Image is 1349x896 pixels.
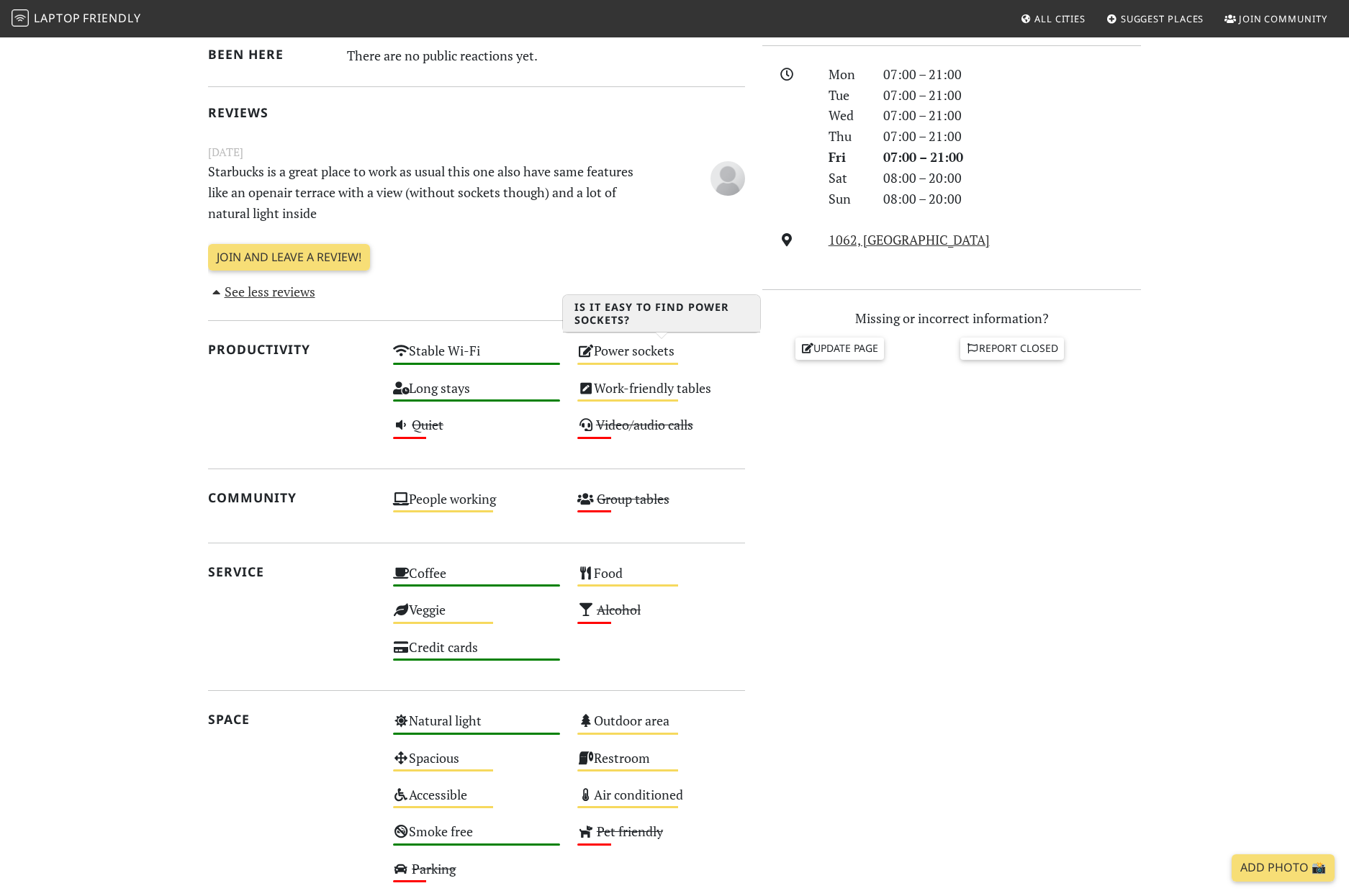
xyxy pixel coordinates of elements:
div: 08:00 – 20:00 [875,168,1150,189]
a: Join and leave a review! [208,244,370,271]
span: Join Community [1239,12,1327,25]
div: Coffee [384,561,569,598]
span: Suggest Places [1121,12,1204,25]
a: Join Community [1219,6,1333,32]
p: Missing or incorrect information? [762,308,1141,329]
span: Laptop [34,10,81,26]
div: Fri [820,147,875,168]
h2: Been here [208,47,330,62]
div: Outdoor area [569,709,754,746]
div: Tue [820,85,875,106]
div: Stable Wi-Fi [384,339,569,376]
h2: Service [208,564,376,579]
h2: Community [208,490,376,505]
div: Mon [820,64,875,85]
s: Group tables [597,490,669,507]
div: Power sockets [569,339,754,376]
h2: Space [208,712,376,727]
div: Work-friendly tables [569,376,754,413]
span: Friendly [83,10,140,26]
s: Alcohol [597,601,641,618]
small: [DATE] [199,143,754,161]
div: 07:00 – 21:00 [875,105,1150,126]
div: Accessible [384,783,569,820]
span: All Cities [1034,12,1086,25]
div: Veggie [384,598,569,635]
div: 07:00 – 21:00 [875,147,1150,168]
a: LaptopFriendly LaptopFriendly [12,6,141,32]
div: Thu [820,126,875,147]
div: Restroom [569,746,754,783]
div: Spacious [384,746,569,783]
div: Wed [820,105,875,126]
div: There are no public reactions yet. [347,44,746,67]
h2: Reviews [208,105,745,120]
a: 1062, [GEOGRAPHIC_DATA] [829,231,990,248]
div: 07:00 – 21:00 [875,126,1150,147]
div: Natural light [384,709,569,746]
div: Air conditioned [569,783,754,820]
h3: Is it easy to find power sockets? [563,295,760,332]
p: Starbucks is a great place to work as usual this one also have same features like an openair terr... [199,161,662,223]
a: All Cities [1014,6,1091,32]
div: Credit cards [384,635,569,672]
s: Parking [412,860,456,877]
s: Quiet [412,416,443,433]
span: Anonymous [710,168,745,186]
a: Suggest Places [1101,6,1210,32]
div: Smoke free [384,820,569,856]
div: Long stays [384,376,569,413]
div: Sun [820,189,875,209]
s: Pet friendly [597,823,663,840]
img: LaptopFriendly [12,9,29,27]
div: Sat [820,168,875,189]
div: 08:00 – 20:00 [875,189,1150,209]
div: 07:00 – 21:00 [875,85,1150,106]
h2: Productivity [208,342,376,357]
a: Update page [795,338,885,359]
a: See less reviews [208,283,315,300]
s: Video/audio calls [596,416,693,433]
a: Report closed [960,338,1064,359]
div: Food [569,561,754,598]
img: blank-535327c66bd565773addf3077783bbfce4b00ec00e9fd257753287c682c7fa38.png [710,161,745,196]
div: 07:00 – 21:00 [875,64,1150,85]
div: People working [384,487,569,524]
